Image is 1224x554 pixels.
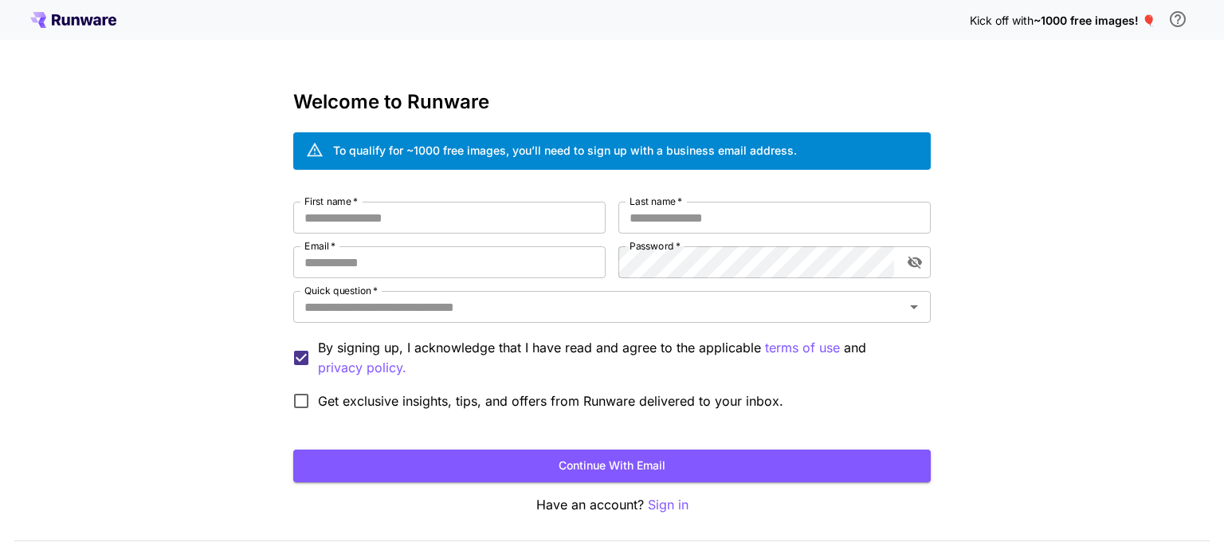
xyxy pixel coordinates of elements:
[1162,3,1194,35] button: In order to qualify for free credit, you need to sign up with a business email address and click ...
[333,142,797,159] div: To qualify for ~1000 free images, you’ll need to sign up with a business email address.
[765,338,840,358] p: terms of use
[304,239,335,253] label: Email
[765,338,840,358] button: By signing up, I acknowledge that I have read and agree to the applicable and privacy policy.
[903,296,925,318] button: Open
[304,284,378,297] label: Quick question
[1034,14,1155,27] span: ~1000 free images! 🎈
[318,358,406,378] button: By signing up, I acknowledge that I have read and agree to the applicable terms of use and
[318,358,406,378] p: privacy policy.
[293,91,931,113] h3: Welcome to Runware
[293,495,931,515] p: Have an account?
[304,194,358,208] label: First name
[648,495,688,515] button: Sign in
[900,248,929,277] button: toggle password visibility
[318,391,783,411] span: Get exclusive insights, tips, and offers from Runware delivered to your inbox.
[630,194,682,208] label: Last name
[318,338,918,378] p: By signing up, I acknowledge that I have read and agree to the applicable and
[630,239,681,253] label: Password
[293,450,931,482] button: Continue with email
[970,14,1034,27] span: Kick off with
